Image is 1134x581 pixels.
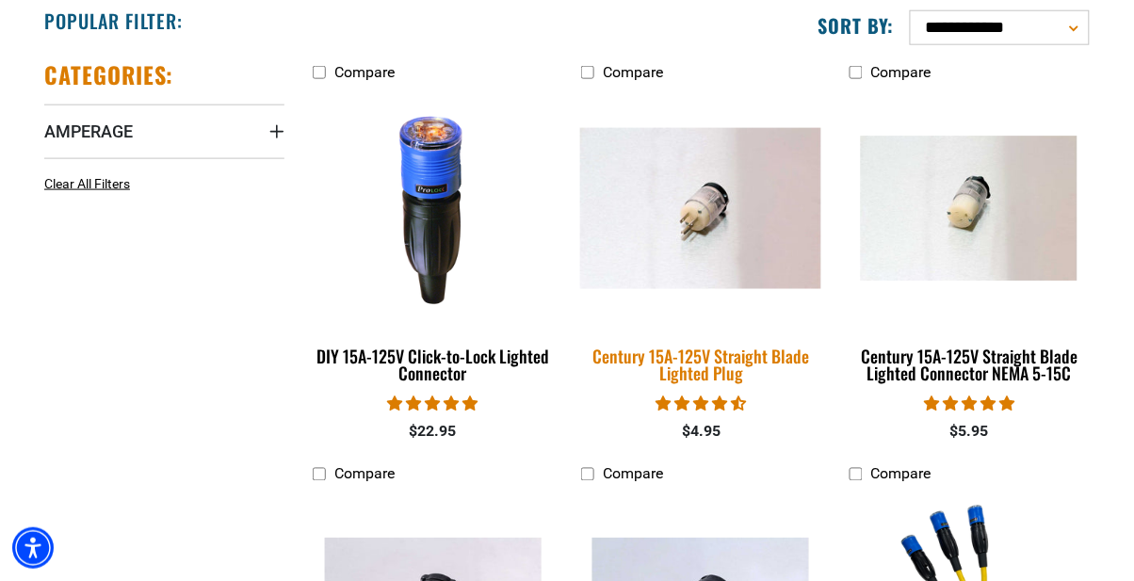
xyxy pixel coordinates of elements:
span: Compare [334,63,395,81]
a: DIY 15A-125V Click-to-Lock Lighted Connector DIY 15A-125V Click-to-Lock Lighted Connector [313,90,553,394]
div: DIY 15A-125V Click-to-Lock Lighted Connector [313,348,553,382]
a: Century 15A-125V Straight Blade Lighted Plug Century 15A-125V Straight Blade Lighted Plug [581,90,821,394]
span: Compare [603,63,663,81]
div: $22.95 [313,421,553,444]
div: Accessibility Menu [12,527,54,569]
span: Amperage [44,121,133,142]
img: Century 15A-125V Straight Blade Lighted Connector NEMA 5-15C [850,136,1088,281]
div: $5.95 [850,421,1090,444]
h2: Popular Filter: [44,8,183,33]
span: Compare [603,465,663,483]
summary: Amperage [44,105,284,157]
span: Compare [871,63,931,81]
a: Century 15A-125V Straight Blade Lighted Connector NEMA 5-15C Century 15A-125V Straight Blade Ligh... [850,90,1090,394]
span: Compare [871,465,931,483]
a: Clear All Filters [44,174,138,194]
label: Sort by: [818,13,895,38]
span: Compare [334,465,395,483]
span: Clear All Filters [44,176,130,191]
span: 4.84 stars [387,395,478,413]
h2: Categories: [44,60,174,89]
img: Century 15A-125V Straight Blade Lighted Plug [569,128,833,289]
div: Century 15A-125V Straight Blade Lighted Connector NEMA 5-15C [850,348,1090,382]
div: $4.95 [581,421,821,444]
span: 5.00 stars [924,395,1014,413]
div: Century 15A-125V Straight Blade Lighted Plug [581,348,821,382]
img: DIY 15A-125V Click-to-Lock Lighted Connector [315,100,552,316]
span: 4.38 stars [656,395,746,413]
